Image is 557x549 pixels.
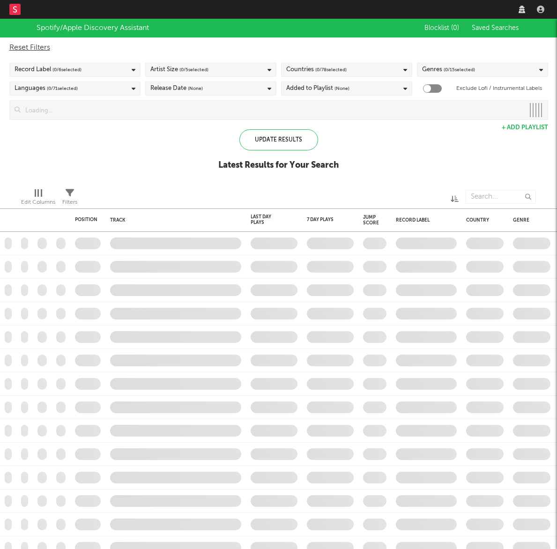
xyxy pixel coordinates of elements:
[334,83,349,94] span: (None)
[513,217,546,223] div: Genre
[363,215,379,226] div: Jump Score
[396,217,452,223] div: Record Label
[21,197,55,208] div: Edit Columns
[150,64,208,75] div: Artist Size
[62,197,77,208] div: Filters
[62,185,77,212] div: Filters
[424,25,459,31] span: Blocklist
[239,129,318,150] div: Update Results
[188,83,203,94] span: (None)
[251,214,283,225] div: Last Day Plays
[9,42,548,53] div: Reset Filters
[472,25,520,31] span: Saved Searches
[15,83,78,94] div: Languages
[286,64,347,75] div: Countries
[47,83,78,94] span: ( 0 / 71 selected)
[307,217,340,223] div: 7 Day Plays
[21,185,55,212] div: Edit Columns
[15,64,82,75] div: Record Label
[456,83,542,94] label: Exclude Lofi / Instrumental Labels
[502,125,548,131] button: + Add Playlist
[286,83,349,94] div: Added to Playlist
[466,190,536,204] input: Search...
[218,160,339,171] div: Latest Results for Your Search
[21,101,524,119] input: Loading...
[315,64,347,75] span: ( 0 / 78 selected)
[110,217,237,223] div: Track
[444,64,475,75] span: ( 0 / 15 selected)
[451,25,459,31] span: ( 0 )
[422,64,475,75] div: Genres
[75,217,97,223] div: Position
[466,217,499,223] div: Country
[179,64,208,75] span: ( 0 / 5 selected)
[469,24,520,32] button: Saved Searches
[150,83,203,94] div: Release Date
[37,22,149,34] div: Spotify/Apple Discovery Assistant
[52,64,82,75] span: ( 0 / 6 selected)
